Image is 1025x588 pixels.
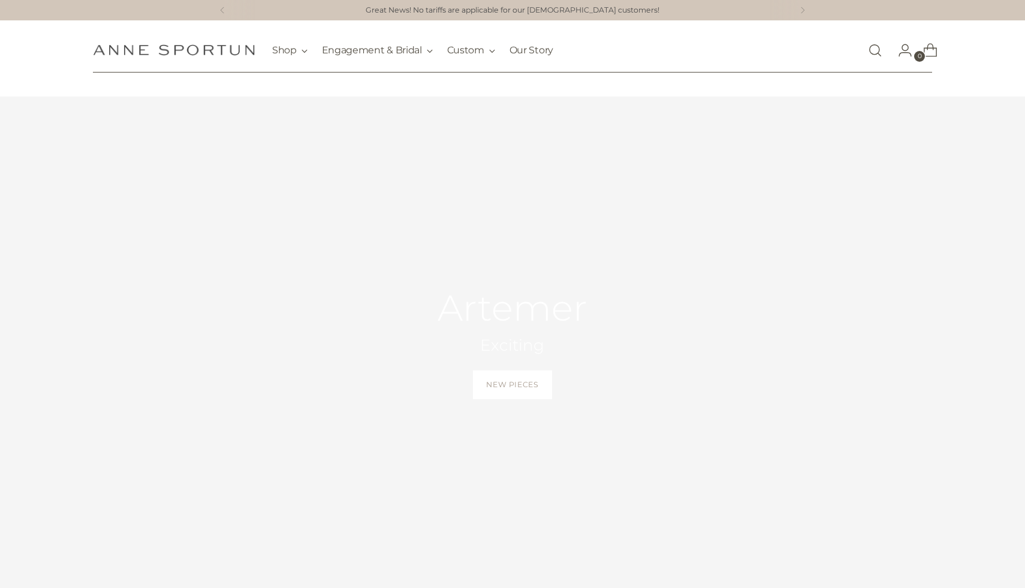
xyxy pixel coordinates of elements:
span: New Pieces [486,379,538,390]
a: Great News! No tariffs are applicable for our [DEMOGRAPHIC_DATA] customers! [366,5,659,16]
h2: Artemer [438,288,587,328]
a: Open search modal [863,38,887,62]
a: Anne Sportun Fine Jewellery [93,44,255,56]
button: Custom [447,37,495,64]
a: Go to the account page [888,38,912,62]
a: New Pieces [473,370,551,399]
a: Open cart modal [914,38,937,62]
button: Engagement & Bridal [322,37,433,64]
a: Our Story [510,37,553,64]
span: 0 [914,51,925,62]
button: Shop [272,37,307,64]
h2: Exciting [438,335,587,356]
